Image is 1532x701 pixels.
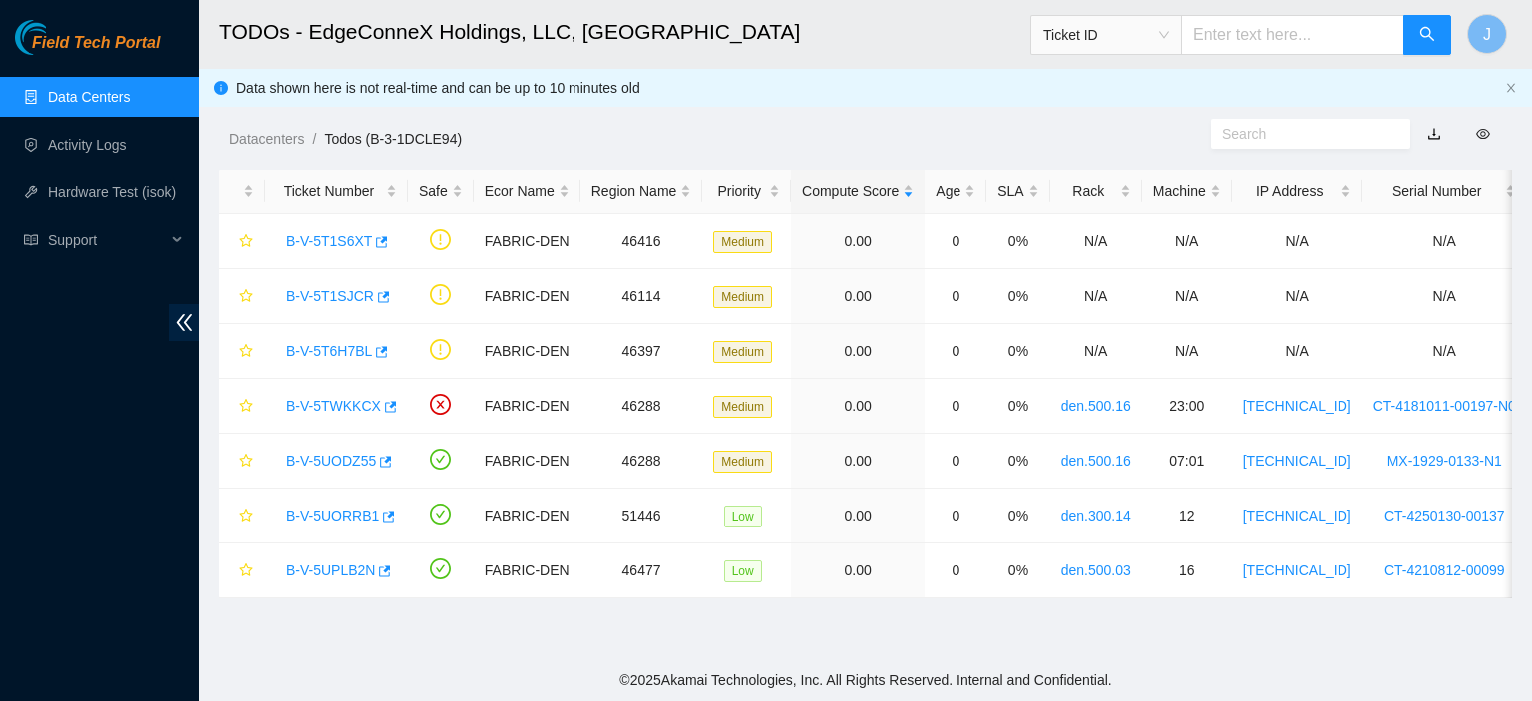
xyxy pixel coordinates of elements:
[15,20,101,55] img: Akamai Technologies
[1243,562,1351,578] a: [TECHNICAL_ID]
[986,379,1049,434] td: 0%
[925,269,986,324] td: 0
[474,214,580,269] td: FABRIC-DEN
[1222,123,1383,145] input: Search
[230,500,254,531] button: star
[1403,15,1451,55] button: search
[1142,269,1232,324] td: N/A
[1362,269,1527,324] td: N/A
[324,131,462,147] a: Todos (B-3-1DCLE94)
[230,335,254,367] button: star
[791,214,925,269] td: 0.00
[791,269,925,324] td: 0.00
[474,434,580,489] td: FABRIC-DEN
[713,231,772,253] span: Medium
[286,233,372,249] a: B-V-5T1S6XT
[1050,214,1142,269] td: N/A
[1232,269,1362,324] td: N/A
[1476,127,1490,141] span: eye
[1061,508,1131,524] a: den.300.14
[1142,543,1232,598] td: 16
[580,214,703,269] td: 46416
[1061,398,1131,414] a: den.500.16
[1373,398,1516,414] a: CT-4181011-00197-N0
[286,453,376,469] a: B-V-5UODZ55
[1142,379,1232,434] td: 23:00
[925,434,986,489] td: 0
[1362,214,1527,269] td: N/A
[230,225,254,257] button: star
[239,344,253,360] span: star
[713,451,772,473] span: Medium
[239,289,253,305] span: star
[1142,434,1232,489] td: 07:01
[32,34,160,53] span: Field Tech Portal
[1050,269,1142,324] td: N/A
[925,214,986,269] td: 0
[229,131,304,147] a: Datacenters
[1142,489,1232,543] td: 12
[580,489,703,543] td: 51446
[286,398,381,414] a: B-V-5TWKKCX
[791,324,925,379] td: 0.00
[580,434,703,489] td: 46288
[169,304,199,341] span: double-left
[48,184,176,200] a: Hardware Test (isok)
[986,214,1049,269] td: 0%
[1050,324,1142,379] td: N/A
[791,543,925,598] td: 0.00
[474,489,580,543] td: FABRIC-DEN
[1181,15,1404,55] input: Enter text here...
[1505,82,1517,94] span: close
[1142,324,1232,379] td: N/A
[1384,508,1505,524] a: CT-4250130-00137
[430,284,451,305] span: exclamation-circle
[986,489,1049,543] td: 0%
[430,558,451,579] span: check-circle
[286,343,372,359] a: B-V-5T6H7BL
[1243,453,1351,469] a: [TECHNICAL_ID]
[474,324,580,379] td: FABRIC-DEN
[1243,508,1351,524] a: [TECHNICAL_ID]
[791,379,925,434] td: 0.00
[1362,324,1527,379] td: N/A
[925,543,986,598] td: 0
[1142,214,1232,269] td: N/A
[286,562,375,578] a: B-V-5UPLB2N
[230,445,254,477] button: star
[239,563,253,579] span: star
[724,560,762,582] span: Low
[1232,214,1362,269] td: N/A
[1043,20,1169,50] span: Ticket ID
[1427,126,1441,142] a: download
[580,324,703,379] td: 46397
[925,489,986,543] td: 0
[230,390,254,422] button: star
[474,269,580,324] td: FABRIC-DEN
[312,131,316,147] span: /
[791,434,925,489] td: 0.00
[286,288,374,304] a: B-V-5T1SJCR
[230,554,254,586] button: star
[713,286,772,308] span: Medium
[15,36,160,62] a: Akamai TechnologiesField Tech Portal
[925,379,986,434] td: 0
[24,233,38,247] span: read
[724,506,762,527] span: Low
[580,543,703,598] td: 46477
[48,89,130,105] a: Data Centers
[713,396,772,418] span: Medium
[1412,118,1456,150] button: download
[1061,453,1131,469] a: den.500.16
[1467,14,1507,54] button: J
[474,379,580,434] td: FABRIC-DEN
[239,454,253,470] span: star
[580,379,703,434] td: 46288
[1483,22,1491,47] span: J
[430,339,451,360] span: exclamation-circle
[1061,562,1131,578] a: den.500.03
[286,508,379,524] a: B-V-5UORRB1
[199,659,1532,701] footer: © 2025 Akamai Technologies, Inc. All Rights Reserved. Internal and Confidential.
[430,229,451,250] span: exclamation-circle
[986,434,1049,489] td: 0%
